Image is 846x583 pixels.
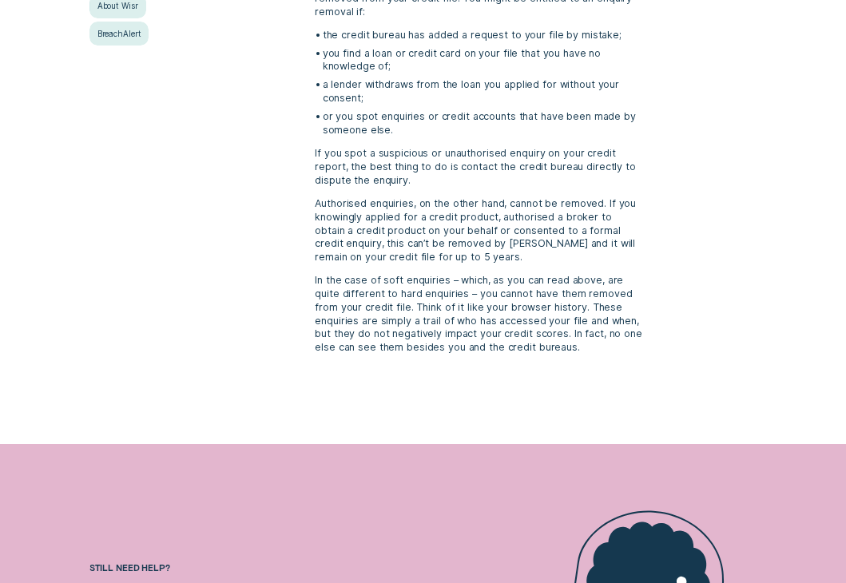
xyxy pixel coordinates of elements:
a: BreachAlert [89,22,149,46]
p: Authorised enquiries, on the other hand, cannot be removed. If you knowingly applied for a credit... [315,197,644,264]
p: the credit bureau has added a request to your file by mistake; [323,29,644,42]
p: or you spot enquiries or credit accounts that have been made by someone else. [323,110,644,137]
p: If you spot a suspicious or unauthorised enquiry on your credit report, the best thing to do is c... [315,147,644,187]
p: you find a loan or credit card on your file that you have no knowledge of; [323,47,644,74]
p: a lender withdraws from the loan you applied for without your consent; [323,78,644,105]
p: In the case of soft enquiries – which, as you can read above, are quite different to hard enquiri... [315,274,644,355]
